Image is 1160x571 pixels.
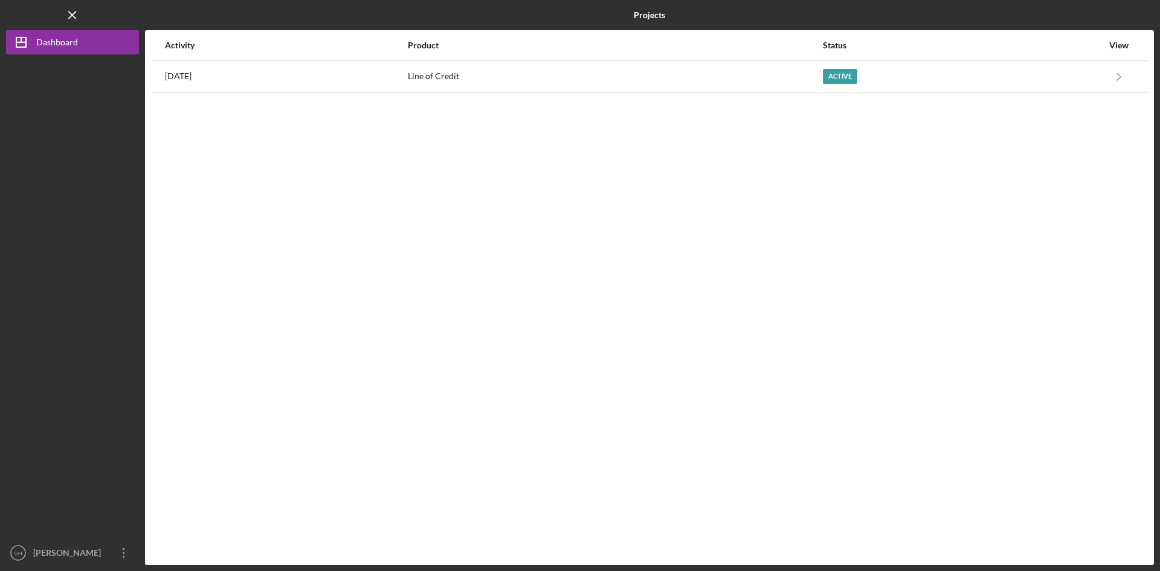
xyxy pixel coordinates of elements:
[823,69,857,84] div: Active
[408,62,821,92] div: Line of Credit
[165,71,192,81] time: 2025-08-13 18:46
[1104,40,1134,50] div: View
[634,10,665,20] b: Projects
[165,40,407,50] div: Activity
[408,40,821,50] div: Product
[30,541,109,568] div: [PERSON_NAME]
[823,40,1103,50] div: Status
[36,30,78,57] div: Dashboard
[14,550,22,556] text: SH
[6,30,139,54] button: Dashboard
[6,541,139,565] button: SH[PERSON_NAME]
